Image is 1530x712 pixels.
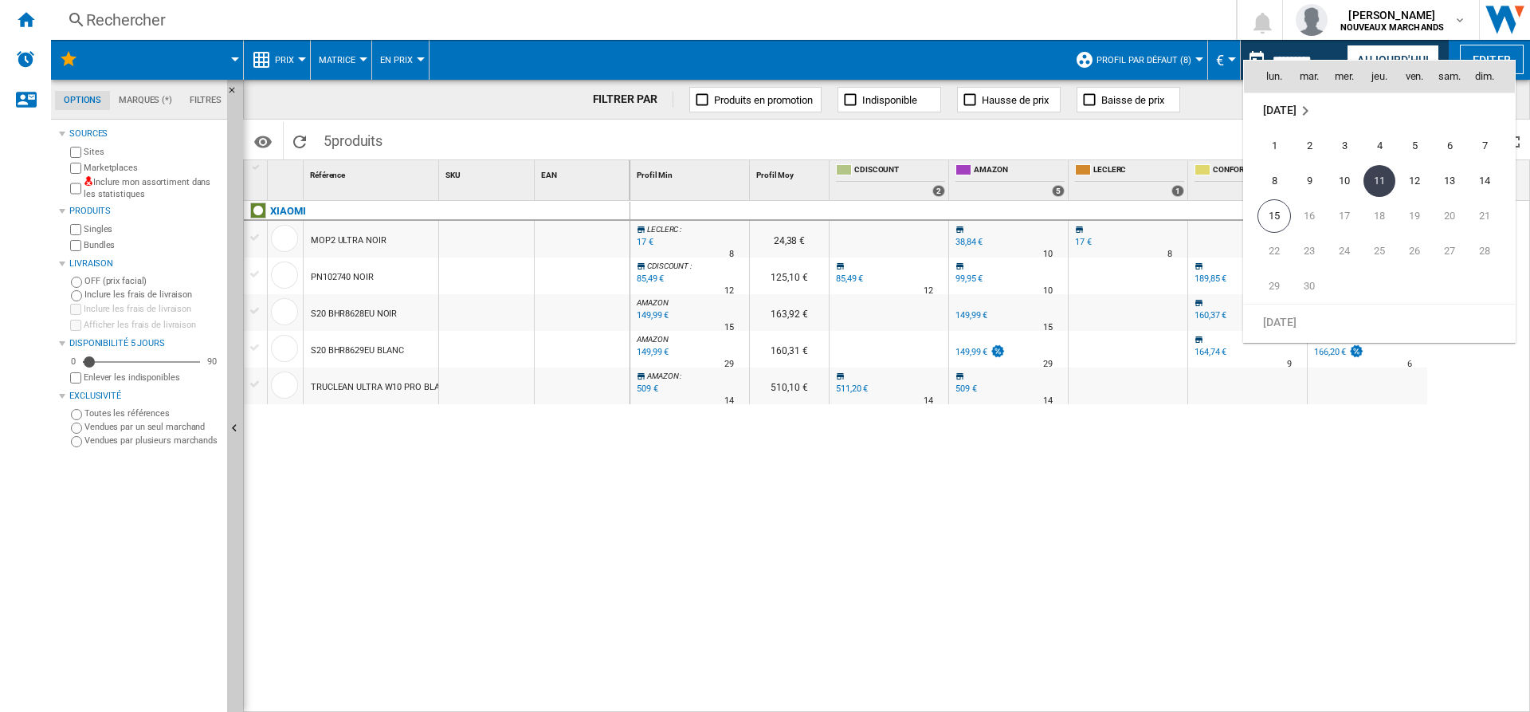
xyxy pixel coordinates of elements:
[1244,93,1515,129] tr: Week undefined
[1469,165,1501,197] span: 14
[1397,199,1432,234] td: Friday September 19 2025
[1327,128,1362,163] td: Wednesday September 3 2025
[1467,163,1515,199] td: Sunday September 14 2025
[1397,128,1432,163] td: Friday September 5 2025
[1328,130,1360,162] span: 3
[1244,61,1292,92] th: lun.
[1397,234,1432,269] td: Friday September 26 2025
[1244,128,1292,163] td: Monday September 1 2025
[1244,199,1515,234] tr: Week 3
[1258,130,1290,162] span: 1
[1263,104,1296,116] span: [DATE]
[1292,234,1327,269] td: Tuesday September 23 2025
[1432,163,1467,199] td: Saturday September 13 2025
[1467,128,1515,163] td: Sunday September 7 2025
[1244,234,1292,269] td: Monday September 22 2025
[1469,130,1501,162] span: 7
[1432,234,1467,269] td: Saturday September 27 2025
[1467,199,1515,234] td: Sunday September 21 2025
[1327,234,1362,269] td: Wednesday September 24 2025
[1244,93,1515,129] td: September 2025
[1362,163,1397,199] td: Thursday September 11 2025
[1397,61,1432,92] th: ven.
[1434,130,1465,162] span: 6
[1399,165,1430,197] span: 12
[1434,165,1465,197] span: 13
[1467,234,1515,269] td: Sunday September 28 2025
[1257,199,1291,233] span: 15
[1292,269,1327,305] td: Tuesday September 30 2025
[1244,163,1292,199] td: Monday September 8 2025
[1328,165,1360,197] span: 10
[1362,234,1397,269] td: Thursday September 25 2025
[1362,199,1397,234] td: Thursday September 18 2025
[1244,61,1515,342] md-calendar: Calendar
[1293,130,1325,162] span: 2
[1363,165,1395,197] span: 11
[1292,163,1327,199] td: Tuesday September 9 2025
[1397,163,1432,199] td: Friday September 12 2025
[1244,199,1292,234] td: Monday September 15 2025
[1244,269,1515,305] tr: Week 5
[1432,128,1467,163] td: Saturday September 6 2025
[1363,130,1395,162] span: 4
[1263,316,1296,328] span: [DATE]
[1432,61,1467,92] th: sam.
[1293,165,1325,197] span: 9
[1292,128,1327,163] td: Tuesday September 2 2025
[1362,61,1397,92] th: jeu.
[1244,163,1515,199] tr: Week 2
[1432,199,1467,234] td: Saturday September 20 2025
[1244,269,1292,305] td: Monday September 29 2025
[1292,199,1327,234] td: Tuesday September 16 2025
[1362,128,1397,163] td: Thursday September 4 2025
[1244,234,1515,269] tr: Week 4
[1327,163,1362,199] td: Wednesday September 10 2025
[1244,128,1515,163] tr: Week 1
[1292,61,1327,92] th: mar.
[1399,130,1430,162] span: 5
[1327,199,1362,234] td: Wednesday September 17 2025
[1244,305,1515,340] tr: Week undefined
[1467,61,1515,92] th: dim.
[1258,165,1290,197] span: 8
[1327,61,1362,92] th: mer.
